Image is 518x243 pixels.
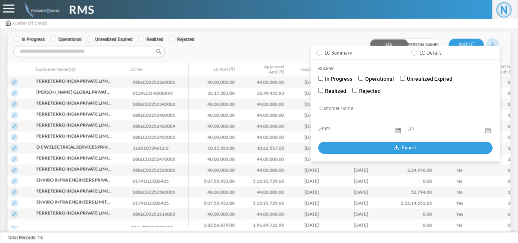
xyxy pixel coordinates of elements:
[352,88,357,93] input: Rejected
[352,87,381,95] label: Rejected
[318,87,346,95] label: Realized
[400,75,452,83] label: Unrealized Expired
[400,76,405,81] input: Unrealized Expired
[411,49,494,57] label: LC Details
[318,66,493,71] h4: Buckets
[316,49,400,57] label: LC Summary
[318,75,352,83] label: In Progress
[409,125,414,132] label: To
[358,76,363,81] input: Operational
[319,125,330,132] label: From
[318,142,493,154] button: Export
[318,88,323,93] input: Realized
[318,76,323,81] input: In Progress
[394,145,399,150] img: download_blue.svg
[319,105,353,112] label: Customer Name
[358,75,394,83] label: Operational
